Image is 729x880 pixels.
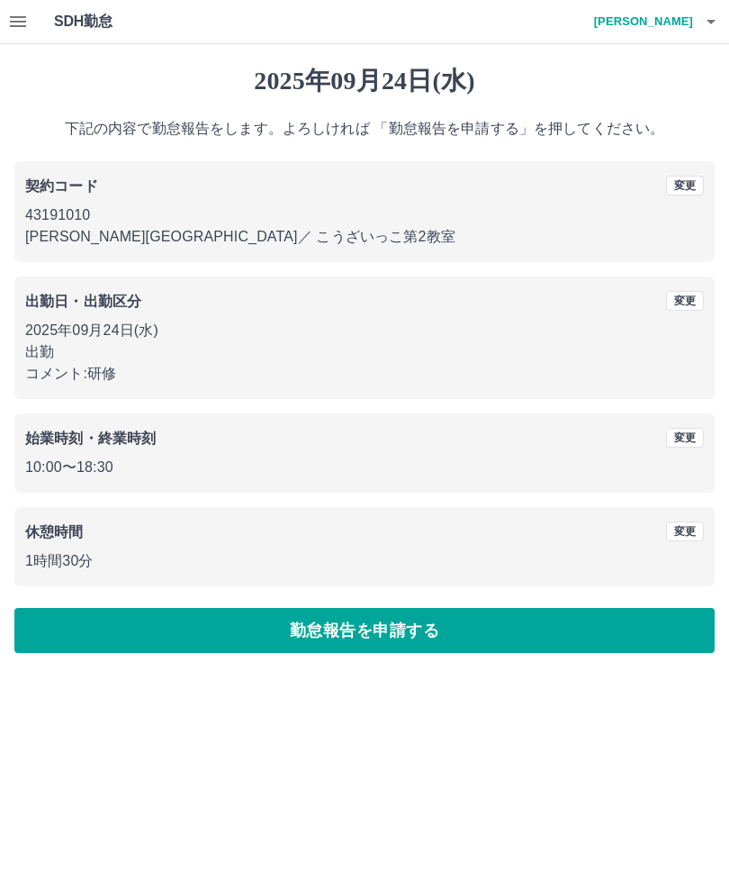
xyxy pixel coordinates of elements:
button: 変更 [666,428,704,448]
p: 1時間30分 [25,550,704,572]
button: 変更 [666,522,704,541]
b: 契約コード [25,178,98,194]
p: 43191010 [25,204,704,226]
button: 勤怠報告を申請する [14,608,715,653]
p: 出勤 [25,341,704,363]
p: 2025年09月24日(水) [25,320,704,341]
b: 休憩時間 [25,524,84,540]
button: 変更 [666,291,704,311]
b: 出勤日・出勤区分 [25,294,141,309]
b: 始業時刻・終業時刻 [25,431,156,446]
p: 10:00 〜 18:30 [25,457,704,478]
p: [PERSON_NAME][GEOGRAPHIC_DATA] ／ こうざいっこ第2教室 [25,226,704,248]
button: 変更 [666,176,704,195]
h1: 2025年09月24日(水) [14,66,715,96]
p: 下記の内容で勤怠報告をします。よろしければ 「勤怠報告を申請する」を押してください。 [14,118,715,140]
p: コメント: 研修 [25,363,704,385]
